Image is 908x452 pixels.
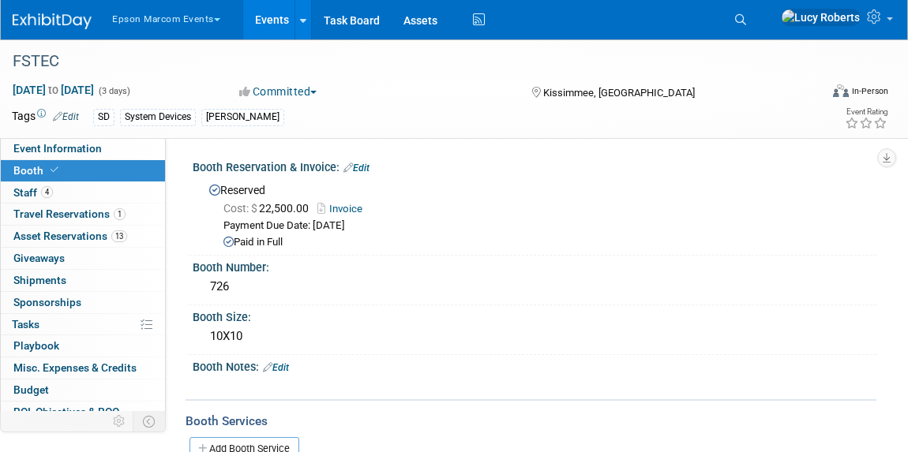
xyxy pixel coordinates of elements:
[343,162,370,174] a: Edit
[111,230,127,242] span: 13
[234,84,323,99] button: Committed
[1,204,165,225] a: Travel Reservations1
[193,155,876,176] div: Booth Reservation & Invoice:
[193,305,876,325] div: Booth Size:
[93,109,114,125] div: SD
[13,361,137,374] span: Misc. Expenses & Credits
[1,182,165,204] a: Staff4
[12,108,79,126] td: Tags
[51,166,58,174] i: Booth reservation complete
[13,186,53,199] span: Staff
[1,379,165,401] a: Budget
[106,411,133,431] td: Personalize Event Tab Strip
[97,86,130,96] span: (3 days)
[204,178,865,250] div: Reserved
[833,84,849,97] img: Format-Inperson.png
[752,82,889,106] div: Event Format
[41,186,53,198] span: 4
[1,314,165,335] a: Tasks
[845,108,887,116] div: Event Rating
[7,47,802,76] div: FSTEC
[1,335,165,357] a: Playbook
[12,318,39,331] span: Tasks
[781,9,861,26] img: Lucy Roberts
[193,355,876,375] div: Booth Notes:
[1,226,165,247] a: Asset Reservations13
[13,383,49,396] span: Budget
[13,13,92,29] img: ExhibitDay
[1,402,165,423] a: ROI, Objectives & ROO
[46,84,61,96] span: to
[193,256,876,275] div: Booth Number:
[13,274,66,286] span: Shipments
[204,324,865,349] div: 10X10
[13,339,59,352] span: Playbook
[12,83,95,97] span: [DATE] [DATE]
[201,109,284,125] div: [PERSON_NAME]
[13,252,65,264] span: Giveaways
[53,111,79,122] a: Edit
[851,85,888,97] div: In-Person
[120,109,196,125] div: System Devices
[1,357,165,379] a: Misc. Expenses & Credits
[1,248,165,269] a: Giveaways
[133,411,166,431] td: Toggle Event Tabs
[223,202,315,215] span: 22,500.00
[1,270,165,291] a: Shipments
[223,219,865,233] div: Payment Due Date: [DATE]
[114,208,126,220] span: 1
[317,203,370,215] a: Invoice
[1,160,165,181] a: Booth
[13,296,81,308] span: Sponsorships
[223,235,865,250] div: Paid in Full
[13,405,119,418] span: ROI, Objectives & ROO
[13,207,126,220] span: Travel Reservations
[186,413,876,430] div: Booth Services
[263,362,289,373] a: Edit
[543,87,695,99] span: Kissimmee, [GEOGRAPHIC_DATA]
[13,164,62,177] span: Booth
[13,230,127,242] span: Asset Reservations
[1,292,165,313] a: Sponsorships
[223,202,259,215] span: Cost: $
[204,275,865,299] div: 726
[1,138,165,159] a: Event Information
[13,142,102,155] span: Event Information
